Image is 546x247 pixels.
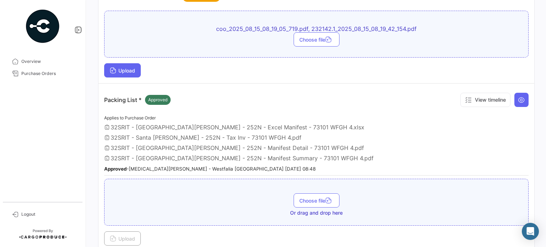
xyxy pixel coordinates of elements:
[522,223,539,240] div: Abrir Intercom Messenger
[6,68,80,80] a: Purchase Orders
[21,211,77,218] span: Logout
[294,193,339,208] button: Choose file
[111,144,364,151] span: 32SRIT - [GEOGRAPHIC_DATA][PERSON_NAME] - 252N - Manifest Detail - 73101 WFGH 4.pdf
[104,166,127,172] b: Approved
[6,55,80,68] a: Overview
[148,97,167,103] span: Approved
[21,58,77,65] span: Overview
[104,63,141,77] button: Upload
[460,93,510,107] button: View timeline
[21,70,77,77] span: Purchase Orders
[299,37,334,43] span: Choose file
[104,115,156,120] span: Applies to Purchase Order
[110,68,135,74] span: Upload
[104,95,171,105] p: Packing List *
[104,166,316,172] small: - [MEDICAL_DATA][PERSON_NAME] - Westfalia [GEOGRAPHIC_DATA] [DATE] 08:48
[192,25,441,32] span: coo_2025_08_15_08_19_05_719.pdf, 232142.1_2025_08_15_08_19_42_154.pdf
[299,198,334,204] span: Choose file
[111,134,301,141] span: 32SRIT - Santa [PERSON_NAME] - 252N - Tax Inv - 73101 WFGH 4.pdf
[104,231,141,246] button: Upload
[25,9,60,44] img: powered-by.png
[110,236,135,242] span: Upload
[294,32,339,47] button: Choose file
[111,155,374,162] span: 32SRIT - [GEOGRAPHIC_DATA][PERSON_NAME] - 252N - Manifest Summary - 73101 WFGH 4.pdf
[290,209,343,216] span: Or drag and drop here
[111,124,364,131] span: 32SRIT - [GEOGRAPHIC_DATA][PERSON_NAME] - 252N - Excel Manifest - 73101 WFGH 4.xlsx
